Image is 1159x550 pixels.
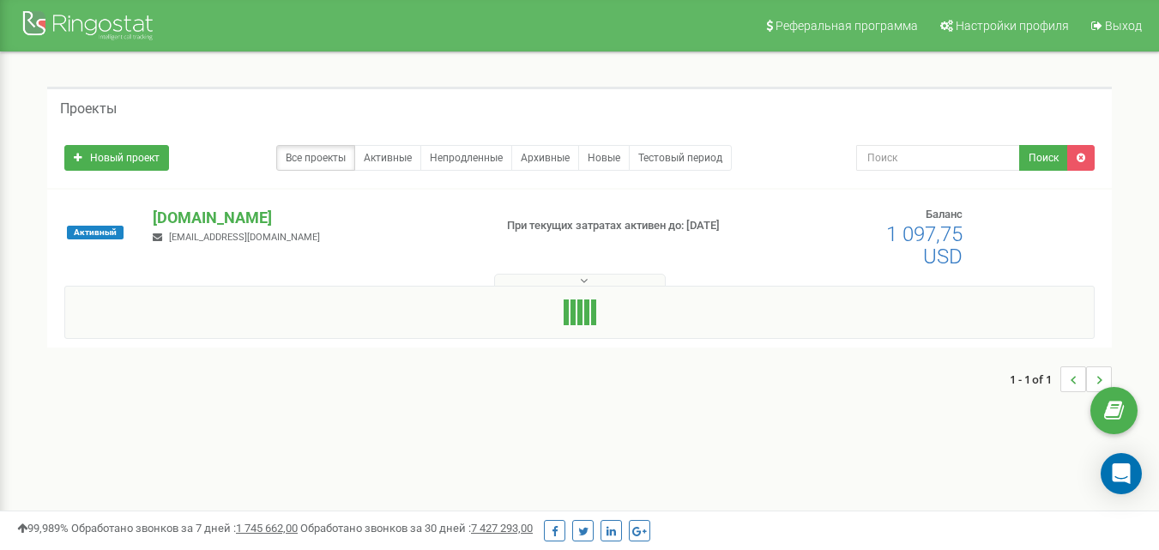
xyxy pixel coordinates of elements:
[511,145,579,171] a: Архивные
[67,226,124,239] span: Активный
[856,145,1020,171] input: Поиск
[1010,349,1112,409] nav: ...
[776,19,918,33] span: Реферальная программа
[236,522,298,535] u: 1 745 662,00
[420,145,512,171] a: Непродленные
[629,145,732,171] a: Тестовый период
[926,208,963,221] span: Баланс
[17,522,69,535] span: 99,989%
[300,522,533,535] span: Обработано звонков за 30 дней :
[153,207,479,229] p: [DOMAIN_NAME]
[1105,19,1142,33] span: Выход
[354,145,421,171] a: Активные
[60,101,117,117] h5: Проекты
[1101,453,1142,494] div: Open Intercom Messenger
[578,145,630,171] a: Новые
[1019,145,1068,171] button: Поиск
[507,218,746,234] p: При текущих затратах активен до: [DATE]
[471,522,533,535] u: 7 427 293,00
[71,522,298,535] span: Обработано звонков за 7 дней :
[276,145,355,171] a: Все проекты
[886,222,963,269] span: 1 097,75 USD
[169,232,320,243] span: [EMAIL_ADDRESS][DOMAIN_NAME]
[64,145,169,171] a: Новый проект
[1010,366,1060,392] span: 1 - 1 of 1
[956,19,1069,33] span: Настройки профиля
